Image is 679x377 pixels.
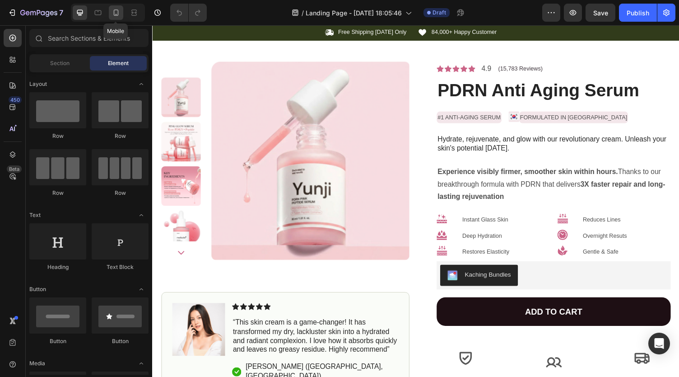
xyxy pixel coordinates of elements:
[293,113,532,132] p: Hydrate, rejuvenate, and glow with our revolutionary cream. Unleash your skin's potential [DATE].
[29,80,47,88] span: Layout
[29,285,46,293] span: Button
[29,337,86,345] div: Button
[29,211,41,219] span: Text
[7,165,22,173] div: Beta
[433,9,446,17] span: Draft
[96,347,252,366] p: [PERSON_NAME] ([GEOGRAPHIC_DATA], [GEOGRAPHIC_DATA])
[627,8,649,18] div: Publish
[59,7,63,18] p: 7
[50,59,70,67] span: Section
[9,96,22,104] div: 450
[92,263,149,271] div: Text Block
[29,132,86,140] div: Row
[619,4,657,22] button: Publish
[293,146,479,154] strong: Experience visibly firmer, smoother skin within hours.
[292,280,533,309] button: ADD TO CART
[442,194,532,205] p: Reduces Lines
[306,8,402,18] span: Landing Page - [DATE] 18:05:46
[152,25,679,377] iframe: Design area
[593,9,608,17] span: Save
[134,356,149,371] span: Toggle open
[303,252,314,263] img: KachingBundles.png
[318,211,408,221] p: Deep Hydration
[442,227,532,238] p: Gentle & Safe
[338,38,348,52] p: 4.9
[586,4,615,22] button: Save
[29,263,86,271] div: Heading
[321,252,368,261] div: Kaching Bundles
[170,4,207,22] div: Undo/Redo
[318,227,408,238] p: Restores Elasticity
[318,194,408,205] p: Instant Glass Skin
[442,211,532,221] p: Overnight Resuts
[378,90,488,100] p: FORMULATED IN [GEOGRAPHIC_DATA]
[296,246,376,268] button: Kaching Bundles
[29,29,149,47] input: Search Sections & Elements
[293,144,532,183] p: Thanks to our breakthrough formula with PDRN that delivers
[4,4,67,22] button: 7
[293,90,358,100] p: #1 ANTI-AGING SERUM
[92,132,149,140] div: Row
[29,189,86,197] div: Row
[134,282,149,297] span: Toggle open
[92,337,149,345] div: Button
[383,289,442,301] div: ADD TO CART
[134,208,149,222] span: Toggle open
[92,189,149,197] div: Row
[134,77,149,91] span: Toggle open
[355,41,401,48] p: (15,783 Reviews)
[29,359,45,368] span: Media
[108,59,129,67] span: Element
[292,54,533,80] h1: PDRN Anti Aging Serum
[302,8,304,18] span: /
[648,333,670,354] div: Open Intercom Messenger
